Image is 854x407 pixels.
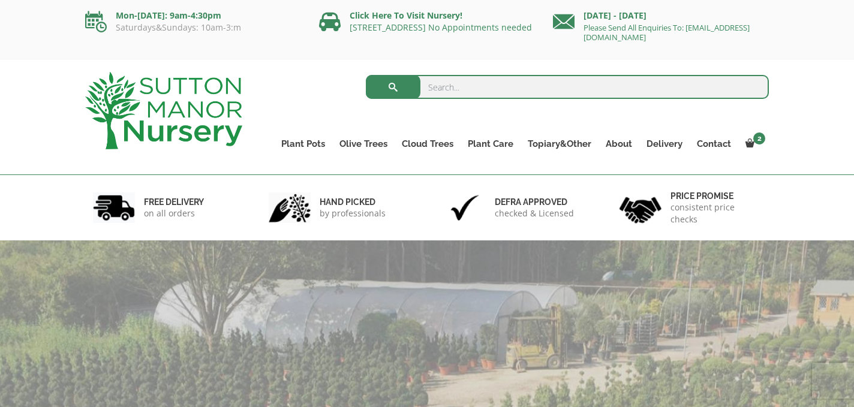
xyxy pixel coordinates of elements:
[85,72,242,149] img: logo
[350,10,462,21] a: Click Here To Visit Nursery!
[274,135,332,152] a: Plant Pots
[395,135,461,152] a: Cloud Trees
[320,207,386,219] p: by professionals
[85,23,301,32] p: Saturdays&Sundays: 10am-3:m
[269,192,311,223] img: 2.jpg
[366,75,769,99] input: Search...
[444,192,486,223] img: 3.jpg
[144,197,204,207] h6: FREE DELIVERY
[521,135,599,152] a: Topiary&Other
[85,8,301,23] p: Mon-[DATE]: 9am-4:30pm
[320,197,386,207] h6: hand picked
[639,135,690,152] a: Delivery
[599,135,639,152] a: About
[690,135,738,152] a: Contact
[738,135,769,152] a: 2
[584,22,750,43] a: Please Send All Enquiries To: [EMAIL_ADDRESS][DOMAIN_NAME]
[350,22,532,33] a: [STREET_ADDRESS] No Appointments needed
[495,197,574,207] h6: Defra approved
[332,135,395,152] a: Olive Trees
[670,191,762,201] h6: Price promise
[461,135,521,152] a: Plant Care
[144,207,204,219] p: on all orders
[620,189,661,226] img: 4.jpg
[753,132,765,144] span: 2
[670,201,762,225] p: consistent price checks
[553,8,769,23] p: [DATE] - [DATE]
[495,207,574,219] p: checked & Licensed
[93,192,135,223] img: 1.jpg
